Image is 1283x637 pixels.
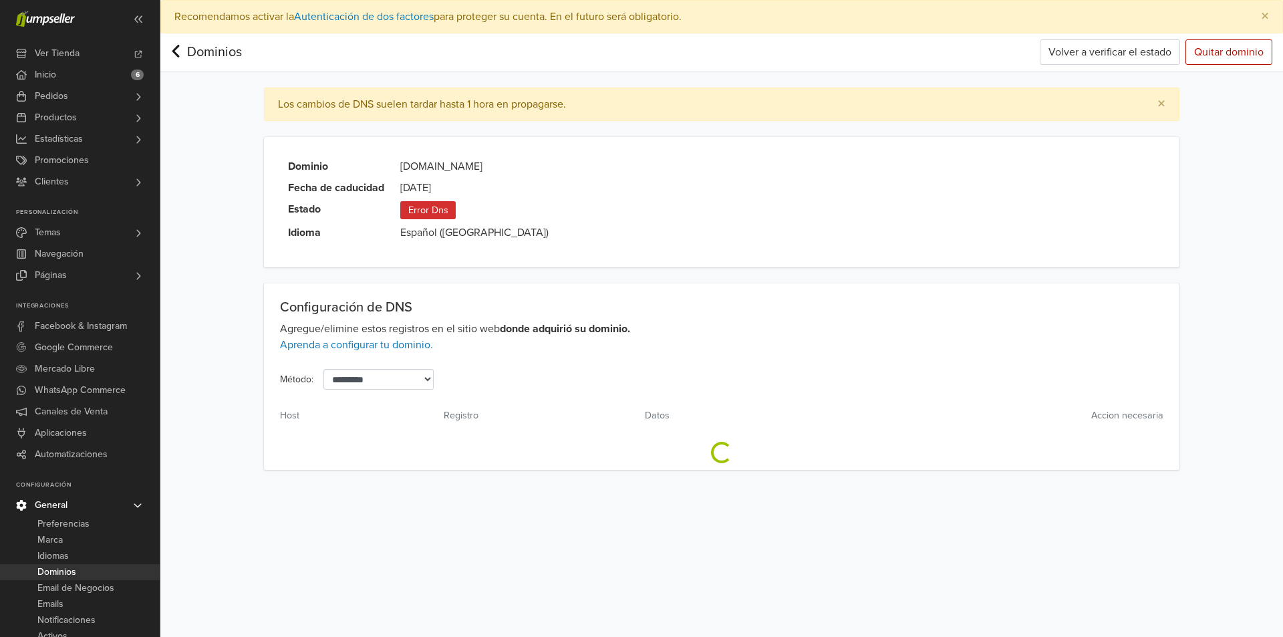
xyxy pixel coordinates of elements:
a: Dominios [171,44,242,60]
span: Notificaciones [37,612,96,628]
span: Emails [37,596,63,612]
span: Temas [35,222,61,243]
span: Aplicaciones [35,422,87,444]
span: × [1157,94,1165,114]
th: Estado [280,196,392,219]
th: Idioma [280,219,392,241]
span: Agregue/elimine estos registros en el sitio web [280,322,630,336]
button: Close [1144,88,1179,120]
span: Idiomas [37,548,69,564]
th: Host [264,400,436,431]
th: Registro [436,400,637,431]
th: Accion necesaria [799,400,1179,431]
span: WhatsApp Commerce [35,380,126,401]
span: Productos [35,107,77,128]
span: Clientes [35,171,69,193]
span: Automatizaciones [35,444,108,465]
span: Email de Negocios [37,580,114,596]
strong: donde adquirió su dominio. [500,322,630,336]
span: Ver Tienda [35,43,80,64]
th: Fecha de caducidad [280,174,392,196]
th: Dominio [280,153,392,174]
span: Mercado Libre [35,358,95,380]
span: Dominios [37,564,76,580]
a: Aprenda a configurar tu dominio. [280,338,433,352]
label: Método: [270,369,313,390]
p: Integraciones [16,302,160,310]
h5: Configuración de DNS [280,299,862,315]
span: Páginas [35,265,67,286]
span: Navegación [35,243,84,265]
button: Quitar dominio [1185,39,1272,65]
span: Facebook & Instagram [35,315,127,337]
span: Preferencias [37,516,90,532]
span: Error Dns [400,201,456,219]
td: [DOMAIN_NAME] [392,153,557,174]
span: General [35,495,67,516]
a: Autenticación de dos factores [294,10,434,23]
th: Datos [637,400,799,431]
span: 6 [131,70,144,80]
span: Canales de Venta [35,401,108,422]
span: Estadísticas [35,128,83,150]
span: Google Commerce [35,337,113,358]
td: [DATE] [392,174,557,196]
button: Volver a verificar el estado [1040,39,1180,65]
span: Los cambios de DNS suelen tardar hasta 1 hora en propagarse. [278,98,566,111]
span: Inicio [35,64,56,86]
p: Configuración [16,481,160,489]
span: Promociones [35,150,89,171]
span: Marca [37,532,63,548]
span: × [1261,7,1269,26]
span: Pedidos [35,86,68,107]
p: Personalización [16,209,160,217]
button: Close [1248,1,1282,33]
td: Español ([GEOGRAPHIC_DATA]) [392,219,557,241]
